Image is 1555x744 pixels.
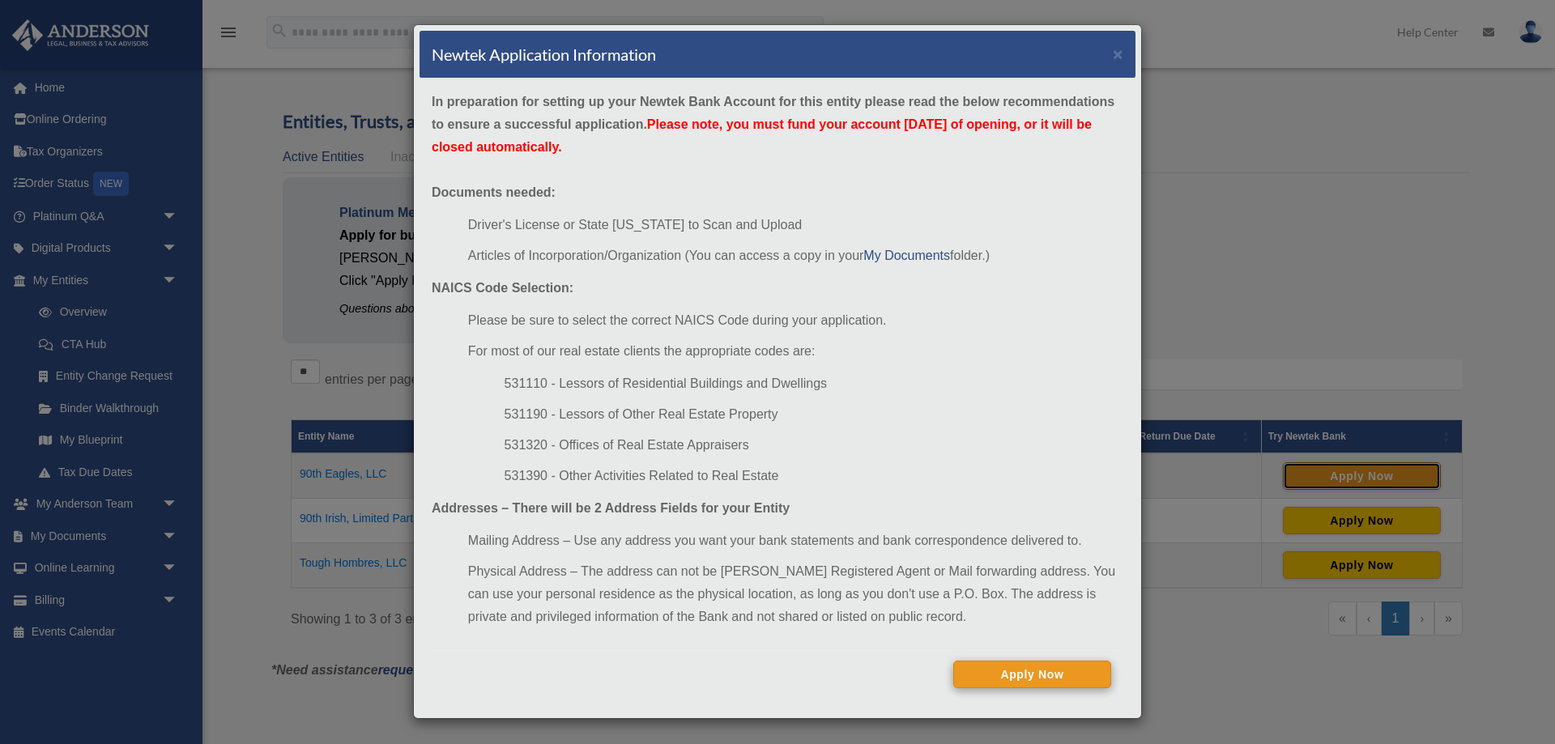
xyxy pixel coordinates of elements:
[505,465,1123,487] li: 531390 - Other Activities Related to Real Estate
[468,529,1123,552] li: Mailing Address – Use any address you want your bank statements and bank correspondence delivered...
[468,214,1123,236] li: Driver's License or State [US_STATE] to Scan and Upload
[505,434,1123,457] li: 531320 - Offices of Real Estate Appraisers
[468,244,1123,267] li: Articles of Incorporation/Organization (You can access a copy in your folder.)
[1113,45,1123,62] button: ×
[505,403,1123,426] li: 531190 - Lessors of Other Real Estate Property
[953,661,1111,688] button: Apply Now
[432,185,556,199] strong: Documents needed:
[432,281,573,295] strong: NAICS Code Selection:
[505,372,1123,395] li: 531110 - Lessors of Residential Buildings and Dwellings
[863,249,950,262] a: My Documents
[432,43,656,66] h4: Newtek Application Information
[468,560,1123,628] li: Physical Address – The address can not be [PERSON_NAME] Registered Agent or Mail forwarding addre...
[432,117,1092,154] span: Please note, you must fund your account [DATE] of opening, or it will be closed automatically.
[432,95,1114,154] strong: In preparation for setting up your Newtek Bank Account for this entity please read the below reco...
[432,501,790,515] strong: Addresses – There will be 2 Address Fields for your Entity
[468,309,1123,332] li: Please be sure to select the correct NAICS Code during your application.
[468,340,1123,363] li: For most of our real estate clients the appropriate codes are:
